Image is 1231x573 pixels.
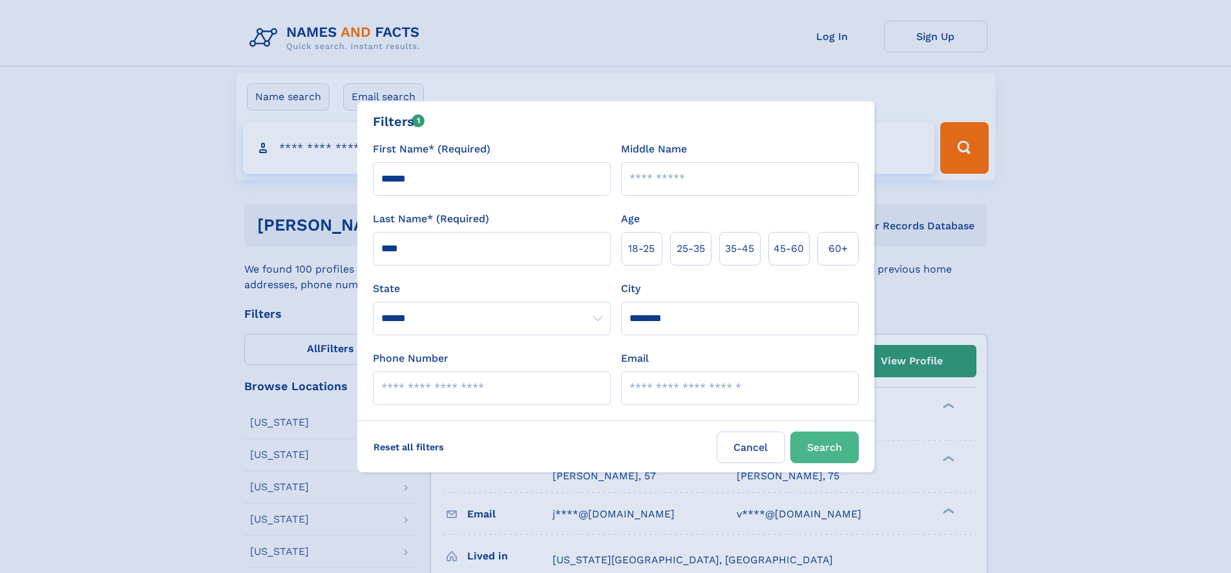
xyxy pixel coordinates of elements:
div: Filters [373,112,425,131]
label: Cancel [717,432,785,463]
span: 60+ [828,241,848,256]
label: Middle Name [621,141,687,157]
label: Phone Number [373,351,448,366]
span: 18‑25 [628,241,655,256]
label: Reset all filters [365,432,452,463]
span: 35‑45 [725,241,754,256]
label: State [373,281,611,297]
label: First Name* (Required) [373,141,490,157]
label: City [621,281,640,297]
label: Email [621,351,649,366]
label: Age [621,211,640,227]
button: Search [790,432,859,463]
span: 45‑60 [773,241,804,256]
span: 25‑35 [677,241,705,256]
label: Last Name* (Required) [373,211,489,227]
